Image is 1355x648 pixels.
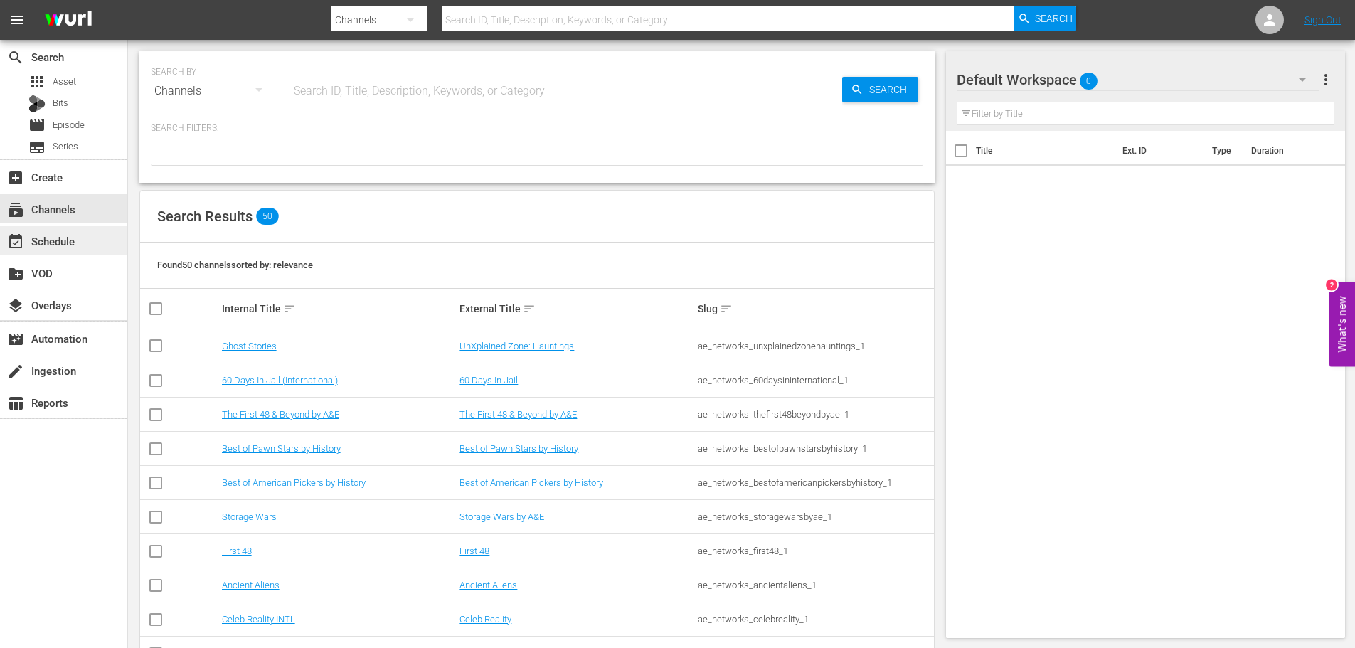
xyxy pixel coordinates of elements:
div: ae_networks_storagewarsbyae_1 [698,511,932,522]
div: Slug [698,300,932,317]
span: Search [7,49,24,66]
a: Best of American Pickers by History [222,477,366,488]
a: First 48 [459,546,489,556]
a: Ancient Aliens [222,580,280,590]
span: Automation [7,331,24,348]
a: Best of Pawn Stars by History [459,443,578,454]
span: Series [53,139,78,154]
div: Channels [151,71,276,111]
th: Type [1203,131,1243,171]
th: Title [976,131,1114,171]
div: 2 [1326,279,1337,290]
a: Storage Wars by A&E [459,511,544,522]
div: ae_networks_60daysininternational_1 [698,375,932,386]
th: Ext. ID [1114,131,1204,171]
span: Channels [7,201,24,218]
a: Sign Out [1304,14,1341,26]
span: sort [283,302,296,315]
div: ae_networks_unxplainedzonehauntings_1 [698,341,932,351]
span: Asset [53,75,76,89]
span: Create [7,169,24,186]
span: Search [1035,6,1073,31]
span: Search Results [157,208,253,225]
span: Asset [28,73,46,90]
span: Schedule [7,233,24,250]
a: The First 48 & Beyond by A&E [459,409,577,420]
a: Best of Pawn Stars by History [222,443,341,454]
span: more_vert [1317,71,1334,88]
button: more_vert [1317,63,1334,97]
div: ae_networks_ancientaliens_1 [698,580,932,590]
span: Found 50 channels sorted by: relevance [157,260,313,270]
span: Ingestion [7,363,24,380]
div: Bits [28,95,46,112]
div: Default Workspace [957,60,1319,100]
div: Internal Title [222,300,456,317]
span: VOD [7,265,24,282]
button: Search [1014,6,1076,31]
button: Open Feedback Widget [1329,282,1355,366]
span: sort [523,302,536,315]
div: ae_networks_thefirst48beyondbyae_1 [698,409,932,420]
span: Episode [53,118,85,132]
span: 0 [1080,66,1098,96]
a: Best of American Pickers by History [459,477,603,488]
a: First 48 [222,546,252,556]
a: UnXplained Zone: Hauntings [459,341,574,351]
span: Overlays [7,297,24,314]
a: Ghost Stories [222,341,277,351]
span: Bits [53,96,68,110]
div: ae_networks_first48_1 [698,546,932,556]
th: Duration [1243,131,1328,171]
a: 60 Days In Jail (International) [222,375,338,386]
div: ae_networks_celebreality_1 [698,614,932,625]
p: Search Filters: [151,122,923,134]
div: ae_networks_bestofpawnstarsbyhistory_1 [698,443,932,454]
span: Episode [28,117,46,134]
span: Reports [7,395,24,412]
a: Celeb Reality INTL [222,614,295,625]
a: 60 Days In Jail [459,375,518,386]
a: Celeb Reality [459,614,511,625]
div: External Title [459,300,694,317]
span: menu [9,11,26,28]
div: ae_networks_bestofamericanpickersbyhistory_1 [698,477,932,488]
span: Series [28,139,46,156]
a: Storage Wars [222,511,277,522]
a: Ancient Aliens [459,580,517,590]
span: 50 [256,208,279,225]
img: ans4CAIJ8jUAAAAAAAAAAAAAAAAAAAAAAAAgQb4GAAAAAAAAAAAAAAAAAAAAAAAAJMjXAAAAAAAAAAAAAAAAAAAAAAAAgAT5G... [34,4,102,37]
span: sort [720,302,733,315]
span: Search [864,77,918,102]
a: The First 48 & Beyond by A&E [222,409,339,420]
button: Search [842,77,918,102]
